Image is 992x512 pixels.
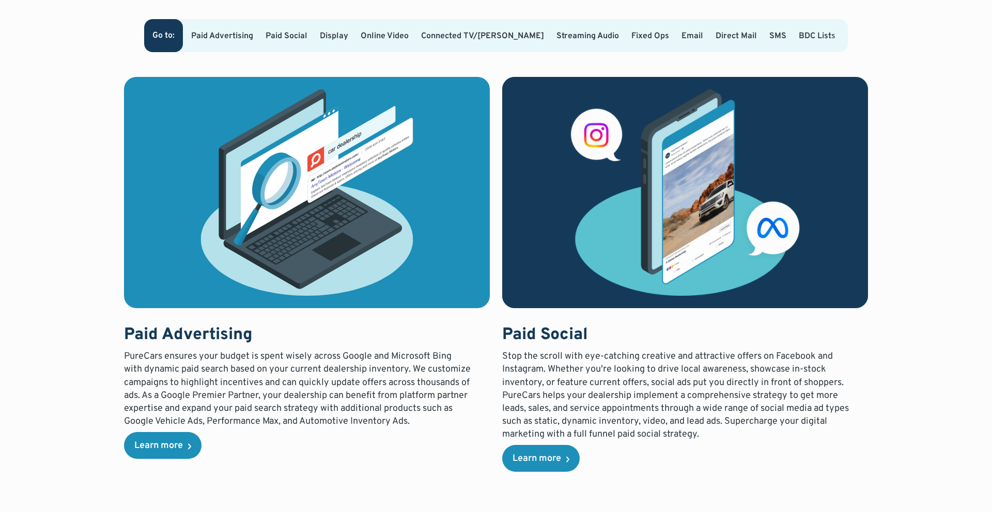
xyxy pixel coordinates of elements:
a: Streaming Audio [556,31,619,41]
div: Learn more [513,454,561,463]
a: Learn more [124,432,202,459]
a: Paid Social [266,31,307,41]
a: BDC Lists [799,31,835,41]
p: PureCars ensures your budget is spent wisely across Google and Microsoft Bing with dynamic paid s... [124,350,472,428]
a: Connected TV/[PERSON_NAME] [421,31,544,41]
a: Online Video [361,31,409,41]
a: Learn more [502,445,580,472]
h3: Paid Advertising [124,325,472,346]
a: Paid Advertising [191,31,253,41]
div: Learn more [134,441,183,451]
a: Email [681,31,703,41]
a: SMS [769,31,786,41]
div: Go to: [152,31,175,40]
h3: Paid Social [502,325,850,346]
p: Stop the scroll with eye-catching creative and attractive offers on Facebook and Instagram. Wheth... [502,350,850,441]
a: Display [320,31,348,41]
a: Direct Mail [716,31,757,41]
a: Fixed Ops [631,31,669,41]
